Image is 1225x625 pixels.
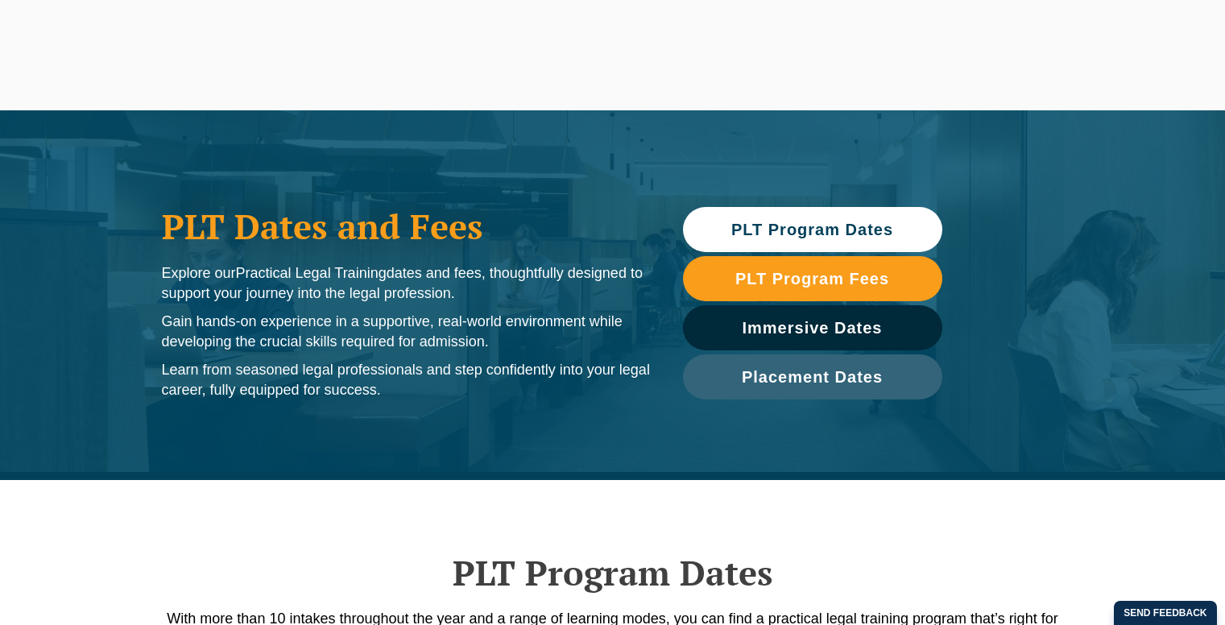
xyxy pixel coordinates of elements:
[735,271,889,287] span: PLT Program Fees
[236,265,387,281] span: Practical Legal Training
[162,360,651,400] p: Learn from seasoned legal professionals and step confidently into your legal career, fully equipp...
[683,207,942,252] a: PLT Program Dates
[743,320,883,336] span: Immersive Dates
[683,354,942,399] a: Placement Dates
[162,206,651,246] h1: PLT Dates and Fees
[162,312,651,352] p: Gain hands-on experience in a supportive, real-world environment while developing the crucial ski...
[683,305,942,350] a: Immersive Dates
[731,221,893,238] span: PLT Program Dates
[683,256,942,301] a: PLT Program Fees
[162,263,651,304] p: Explore our dates and fees, thoughtfully designed to support your journey into the legal profession.
[154,553,1072,593] h2: PLT Program Dates
[742,369,883,385] span: Placement Dates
